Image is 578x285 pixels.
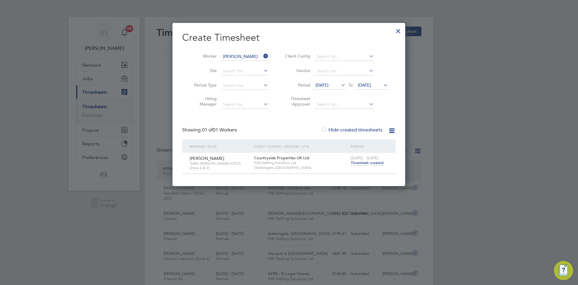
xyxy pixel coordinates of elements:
label: Client Config [283,53,310,59]
span: 01 Workers [202,127,237,133]
input: Select one [221,81,268,90]
label: Hide created timesheets [321,127,382,133]
input: Search for... [315,100,374,109]
span: [PERSON_NAME] [190,156,224,161]
span: To [347,81,355,89]
label: Hiring Manager [190,96,217,107]
label: Period Type [190,82,217,88]
span: Timesheet created [351,160,384,166]
label: Worker [190,53,217,59]
label: Timesheet Approver [283,96,310,107]
button: Engage Resource Center [554,261,573,280]
div: Worker / Role [188,139,253,153]
span: PSR Staffing Solutions Ltd [254,160,348,165]
span: Skeltongate, [GEOGRAPHIC_DATA] [254,165,348,170]
input: Search for... [221,67,268,75]
span: 01 of [202,127,213,133]
div: Period [349,139,390,153]
span: Traffic [PERSON_NAME] (CPCS) (Zone 6 & 7) [190,161,250,170]
span: [DATE] [358,82,371,88]
span: Countryside Properties UK Ltd [254,155,309,160]
input: Search for... [221,100,268,109]
div: Showing [182,127,238,133]
label: Vendor [283,68,310,73]
input: Search for... [315,67,374,75]
div: Client Config / Vendor / Site [253,139,349,153]
input: Search for... [315,52,374,61]
span: [DATE] - [DATE] [351,155,378,160]
label: Site [190,68,217,73]
h2: Create Timesheet [182,31,396,44]
span: [DATE] [315,82,328,88]
input: Search for... [221,52,268,61]
label: Period [283,82,310,88]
